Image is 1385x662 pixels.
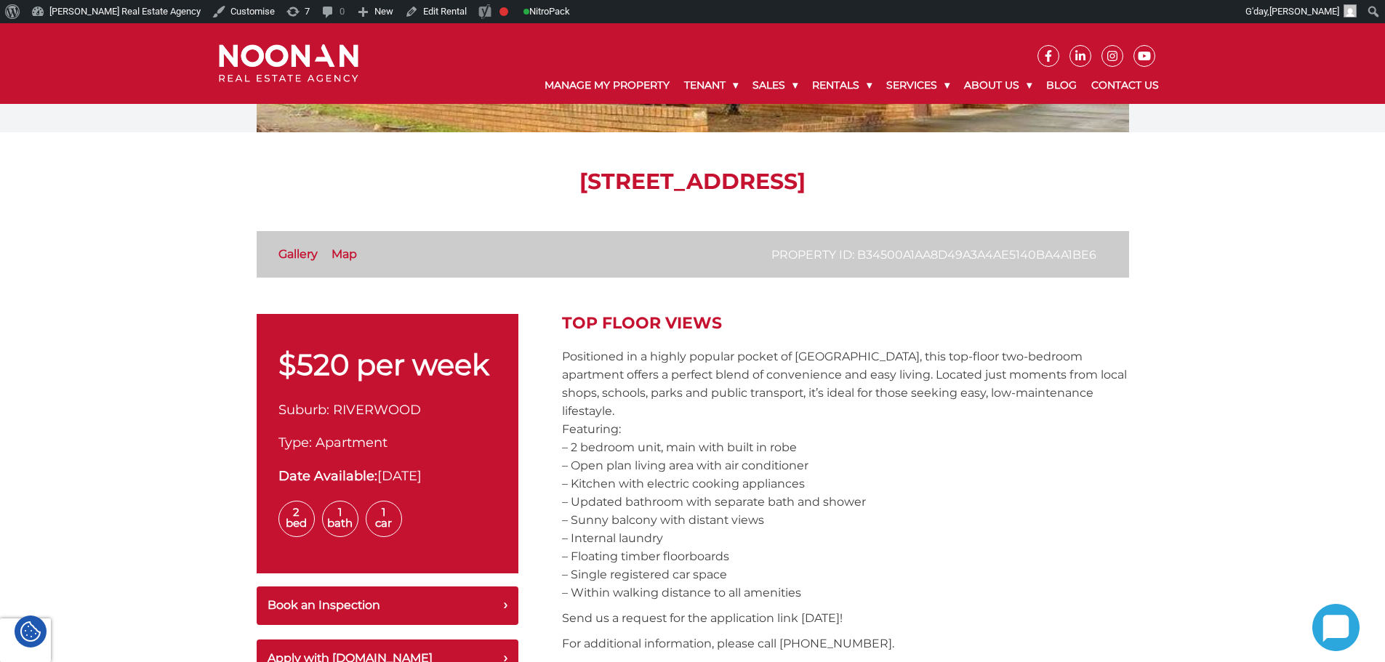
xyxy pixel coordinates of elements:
[537,67,677,104] a: Manage My Property
[745,67,805,104] a: Sales
[278,468,377,484] strong: Date Available:
[332,247,357,261] a: Map
[957,67,1039,104] a: About Us
[257,169,1129,195] h1: [STREET_ADDRESS]
[771,246,1096,264] p: Property ID: b34500a1aa8d49a3a4ae5140ba4a1be6
[278,467,497,486] div: [DATE]
[677,67,745,104] a: Tenant
[333,402,421,418] span: RIVERWOOD
[257,586,518,625] button: Book an Inspection
[316,435,388,451] span: Apartment
[278,247,318,261] a: Gallery
[219,44,358,83] img: Noonan Real Estate Agency
[1084,67,1166,104] a: Contact Us
[562,609,1129,627] p: Send us a request for the application link [DATE]!
[1269,6,1339,17] span: [PERSON_NAME]
[278,402,329,418] span: Suburb:
[879,67,957,104] a: Services
[1039,67,1084,104] a: Blog
[562,347,1129,602] p: Positioned in a highly popular pocket of [GEOGRAPHIC_DATA], this top-floor two-bedroom apartment ...
[278,501,315,537] span: 2 Bed
[562,314,1129,333] h2: Top Floor Views
[366,501,402,537] span: 1 Car
[278,435,312,451] span: Type:
[278,350,497,379] p: $520 per week
[499,7,508,16] div: Focus keyphrase not set
[15,615,47,647] div: Cookie Settings
[322,501,358,537] span: 1 Bath
[805,67,879,104] a: Rentals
